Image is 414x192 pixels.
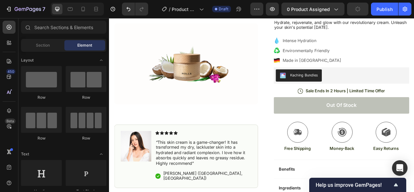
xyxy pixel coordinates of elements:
p: Sale Ends In 2 Hours | Limited Time Offer [250,89,351,96]
div: Row [66,95,106,100]
button: 0 product assigned [281,3,344,16]
div: Beta [5,119,16,124]
span: Draft [219,6,228,12]
input: Search Sections & Elements [21,21,106,34]
div: 450 [6,69,16,74]
img: KachingBundles.png [217,69,225,77]
p: 7 [42,5,45,13]
span: Product Page - [DATE] 14:26:15 [172,6,197,13]
img: gempages_584866415769551732-363d9168-5420-4324-b354-7ca194b1f9a8.png [15,143,53,182]
div: Undo/Redo [122,3,148,16]
p: Free Shipping [223,162,256,169]
div: Open Intercom Messenger [392,160,408,176]
span: Toggle open [96,149,106,159]
div: Row [66,135,106,141]
div: Out of stock [276,107,315,115]
div: Publish [376,6,393,13]
div: Rich Text Editor. Editing area: main [220,36,296,46]
button: Kaching Bundles [212,65,270,81]
p: Intense Hydration [221,25,295,32]
button: Out of stock [209,100,382,121]
span: 0 product assigned [287,6,330,13]
span: Element [77,42,92,48]
span: Toggle open [96,55,106,65]
button: Publish [371,3,398,16]
p: Easy Returns [336,162,368,169]
span: Help us improve GemPages! [316,182,392,188]
p: Hydrate, rejuvenate, and glow with our revolutionary cream. Unleash your skin's potential [DATE]. [210,2,381,16]
span: Section [36,42,50,48]
div: Row [21,95,62,100]
div: Kaching Bundles [230,69,265,76]
span: Text [21,151,29,157]
iframe: Design area [109,18,414,192]
div: Rich Text Editor. Editing area: main [220,24,296,33]
button: 7 [3,3,48,16]
span: Layout [21,57,34,63]
span: / [169,6,170,13]
p: Money-Back [280,162,312,169]
div: Row [21,135,62,141]
button: Show survey - Help us improve GemPages! [316,181,400,189]
p: Made in [GEOGRAPHIC_DATA] [221,50,295,58]
p: Environmentally Friendly [221,37,295,45]
p: “This skin cream is a game-changer! It has transformed my dry, lackluster skin into a hydrated an... [59,154,180,188]
div: Rich Text Editor. Editing area: main [220,49,296,59]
